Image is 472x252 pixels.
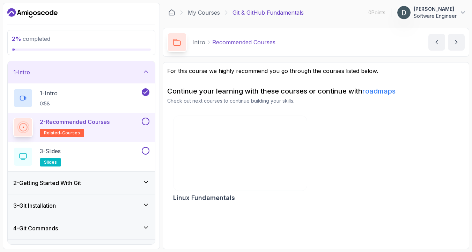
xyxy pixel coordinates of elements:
span: related-courses [44,130,80,136]
button: 4-Git Commands [8,217,155,239]
img: user profile image [397,6,411,19]
p: Check out next courses to continue building your skills. [167,97,465,104]
p: 2 - Recommended Courses [40,118,110,126]
h3: 2 - Getting Started With Git [13,179,81,187]
img: Linux Fundamentals card [174,116,307,191]
p: 0 Points [368,9,385,16]
h2: Continue your learning with these courses or continue with [167,86,465,96]
p: Git & GitHub Fundamentals [233,8,304,17]
span: 2 % [12,35,21,42]
button: 3-Slidesslides [13,147,149,166]
p: Intro [192,38,205,46]
h3: 3 - Git Installation [13,201,56,210]
p: 0:58 [40,100,58,107]
button: 2-Recommended Coursesrelated-courses [13,118,149,137]
a: Linux Fundamentals cardLinux Fundamentals [173,116,307,203]
p: For this course we highly recommend you go through the courses listed below. [167,67,465,75]
a: Dashboard [7,7,58,18]
p: 3 - Slides [40,147,61,155]
span: slides [44,160,57,165]
h2: Linux Fundamentals [173,193,235,203]
h3: 4 - Git Commands [13,224,58,232]
button: 1-Intro0:58 [13,88,149,108]
button: next content [448,34,465,51]
a: Dashboard [168,9,175,16]
button: user profile image[PERSON_NAME]Software Engineer [397,6,466,20]
h3: 1 - Intro [13,68,30,76]
p: Software Engineer [414,13,457,20]
button: previous content [428,34,445,51]
a: My Courses [188,8,220,17]
p: Recommended Courses [212,38,275,46]
button: 3-Git Installation [8,194,155,217]
p: 1 - Intro [40,89,58,97]
span: completed [12,35,50,42]
a: roadmaps [362,87,396,95]
button: 1-Intro [8,61,155,83]
button: 2-Getting Started With Git [8,172,155,194]
p: [PERSON_NAME] [414,6,457,13]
